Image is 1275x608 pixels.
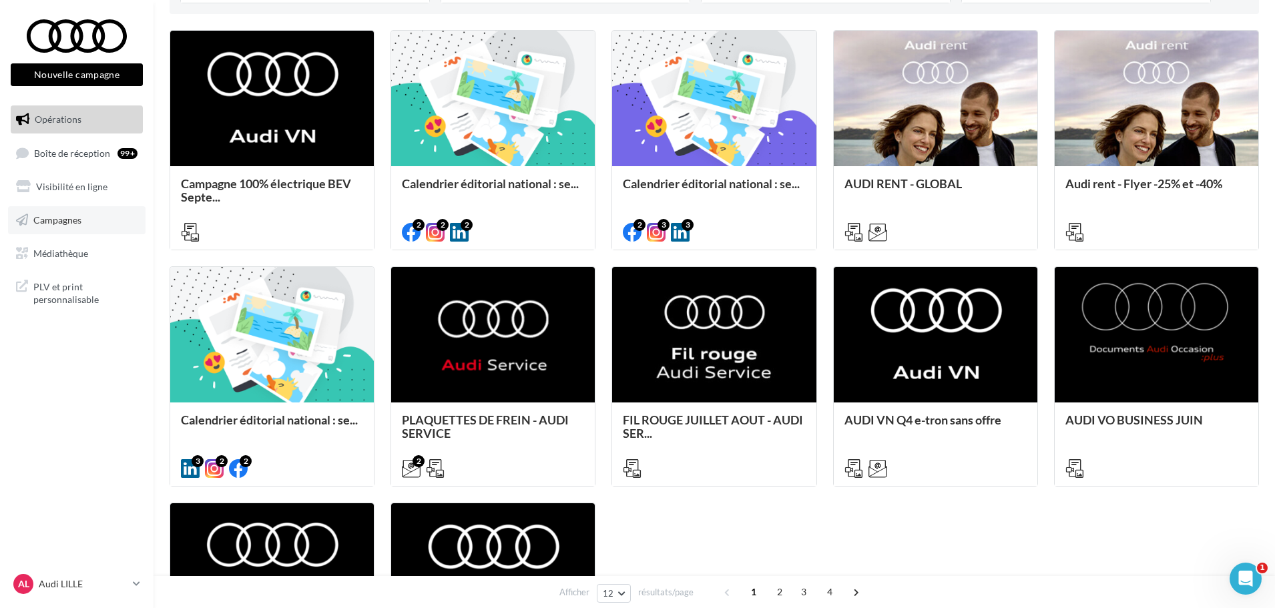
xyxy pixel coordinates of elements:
[18,577,29,591] span: AL
[8,173,146,201] a: Visibilité en ligne
[682,219,694,231] div: 3
[623,176,800,191] span: Calendrier éditorial national : se...
[216,455,228,467] div: 2
[819,581,840,603] span: 4
[36,181,107,192] span: Visibilité en ligne
[8,206,146,234] a: Campagnes
[1257,563,1268,573] span: 1
[633,219,646,231] div: 2
[413,219,425,231] div: 2
[240,455,252,467] div: 2
[11,63,143,86] button: Nouvelle campagne
[33,247,88,258] span: Médiathèque
[1230,563,1262,595] iframe: Intercom live chat
[1065,176,1222,191] span: Audi rent - Flyer -25% et -40%
[461,219,473,231] div: 2
[1065,412,1203,427] span: AUDI VO BUSINESS JUIN
[559,586,589,599] span: Afficher
[117,148,138,159] div: 99+
[402,176,579,191] span: Calendrier éditorial national : se...
[8,272,146,312] a: PLV et print personnalisable
[638,586,694,599] span: résultats/page
[413,455,425,467] div: 2
[39,577,127,591] p: Audi LILLE
[623,412,803,440] span: FIL ROUGE JUILLET AOUT - AUDI SER...
[437,219,449,231] div: 2
[192,455,204,467] div: 3
[402,412,569,440] span: PLAQUETTES DE FREIN - AUDI SERVICE
[8,139,146,168] a: Boîte de réception99+
[8,105,146,133] a: Opérations
[8,240,146,268] a: Médiathèque
[844,176,962,191] span: AUDI RENT - GLOBAL
[658,219,670,231] div: 3
[181,412,358,427] span: Calendrier éditorial national : se...
[11,571,143,597] a: AL Audi LILLE
[793,581,814,603] span: 3
[769,581,790,603] span: 2
[35,113,81,125] span: Opérations
[33,214,81,226] span: Campagnes
[844,412,1001,427] span: AUDI VN Q4 e-tron sans offre
[33,278,138,306] span: PLV et print personnalisable
[34,147,110,158] span: Boîte de réception
[181,176,351,204] span: Campagne 100% électrique BEV Septe...
[597,584,631,603] button: 12
[743,581,764,603] span: 1
[603,588,614,599] span: 12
